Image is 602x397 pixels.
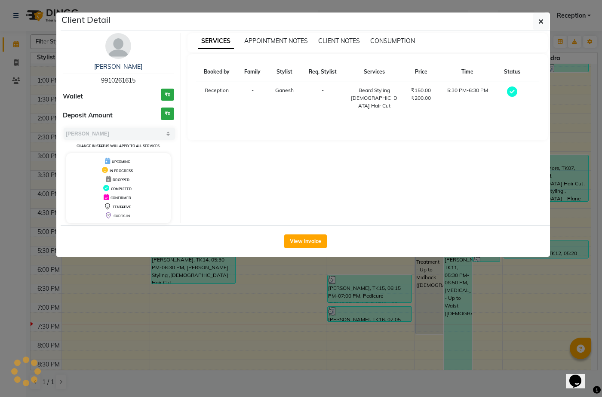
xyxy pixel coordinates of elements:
span: Wallet [63,92,83,102]
span: COMPLETED [111,187,132,191]
th: Req. Stylist [301,63,344,81]
span: 9910261615 [101,77,135,84]
div: ₹200.00 [409,94,433,102]
th: Price [404,63,438,81]
span: CONSUMPTION [370,37,415,45]
div: Beard Styling [350,86,398,94]
th: Time [438,63,497,81]
div: ₹150.00 [409,86,433,94]
td: 5:30 PM-6:30 PM [438,81,497,115]
span: DROPPED [113,178,129,182]
h3: ₹0 [161,108,174,120]
small: Change in status will apply to all services. [77,144,160,148]
th: Services [344,63,403,81]
td: Reception [196,81,237,115]
span: Deposit Amount [63,111,113,120]
th: Booked by [196,63,237,81]
th: Stylist [268,63,301,81]
div: [DEMOGRAPHIC_DATA] Hair Cut [350,94,398,110]
span: UPCOMING [112,160,130,164]
h5: Client Detail [61,13,111,26]
span: IN PROGRESS [110,169,133,173]
button: View Invoice [284,234,327,248]
span: Ganesh [275,87,294,93]
span: CHECK-IN [114,214,130,218]
h3: ₹0 [161,89,174,101]
img: avatar [105,33,131,59]
a: [PERSON_NAME] [94,63,142,71]
span: TENTATIVE [113,205,131,209]
th: Family [237,63,268,81]
span: SERVICES [198,34,234,49]
span: APPOINTMENT NOTES [244,37,308,45]
span: CONFIRMED [111,196,131,200]
td: - [301,81,344,115]
td: - [237,81,268,115]
iframe: chat widget [566,363,593,388]
span: CLIENT NOTES [318,37,360,45]
th: Status [497,63,527,81]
